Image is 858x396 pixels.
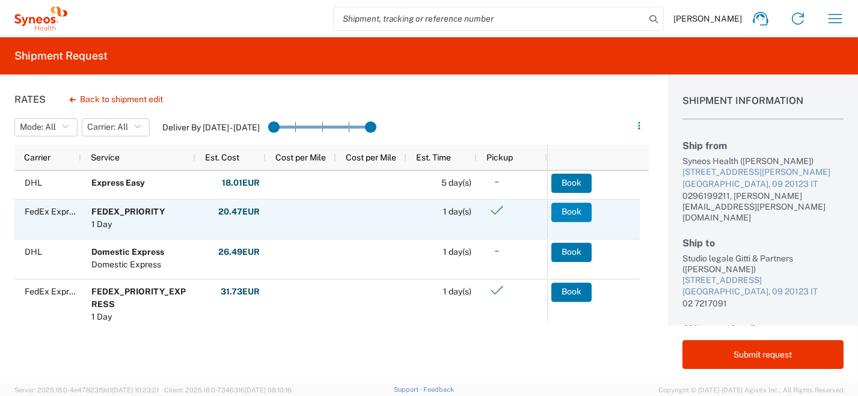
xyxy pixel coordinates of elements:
label: Deliver By [DATE] - [DATE] [162,122,260,133]
strong: 31.73 EUR [221,286,260,297]
strong: 20.47 EUR [218,206,260,218]
button: Carrier: All [82,118,150,136]
span: [DATE] 08:10:16 [245,386,292,394]
b: FEDEX_PRIORITY [91,207,165,216]
h2: Shipment Request [14,49,108,63]
a: Support [394,386,424,393]
span: Service [91,153,120,162]
span: [PERSON_NAME] [673,13,742,24]
div: Studio legale Gitti & Partners ([PERSON_NAME]) [682,253,844,275]
div: [STREET_ADDRESS][PERSON_NAME] [682,166,844,178]
button: 26.49EUR [218,242,260,261]
h2: Ship to [682,237,844,249]
b: Express Easy [91,178,145,187]
span: Mode: All [20,121,56,133]
span: 5 day(s) [441,178,471,187]
span: Cost per Mile [346,153,396,162]
span: [DATE] 10:23:21 [112,386,159,394]
span: Cost per Mile [275,153,326,162]
div: [STREET_ADDRESS] [682,275,844,287]
button: 20.47EUR [218,203,260,222]
span: Pickup [486,153,513,162]
strong: 26.49 EUR [218,246,260,258]
a: [STREET_ADDRESS][PERSON_NAME][GEOGRAPHIC_DATA], 09 20123 IT [682,166,844,190]
button: Back to shipment edit [60,89,173,110]
span: DHL [25,178,42,187]
span: Carrier [24,153,51,162]
span: 1 day(s) [443,247,471,257]
span: Est. Cost [205,153,239,162]
button: Book [551,203,592,222]
button: Book [551,174,592,193]
div: [GEOGRAPHIC_DATA], 09 20123 IT [682,286,844,298]
div: [GEOGRAPHIC_DATA], 09 20123 IT [682,178,844,190]
h2: Shipment details [682,323,844,335]
b: FEDEX_PRIORITY_EXPRESS [91,287,186,309]
span: 1 day(s) [443,287,471,296]
h1: Shipment Information [682,95,844,120]
button: Submit request [682,340,844,369]
button: Book [551,282,592,302]
a: Feedback [423,386,454,393]
span: Est. Time [416,153,451,162]
button: Book [551,242,592,261]
h1: Rates [14,94,46,105]
div: 1 Day [91,311,190,323]
a: [STREET_ADDRESS][GEOGRAPHIC_DATA], 09 20123 IT [682,275,844,298]
h2: Ship from [682,140,844,151]
span: 1 day(s) [443,207,471,216]
div: 1 Day [91,218,165,231]
span: Copyright © [DATE]-[DATE] Agistix Inc., All Rights Reserved [658,385,844,395]
button: Mode: All [14,118,78,136]
span: Carrier: All [87,121,128,133]
button: 18.01EUR [221,174,260,193]
div: Syneos Health ([PERSON_NAME]) [682,156,844,166]
b: Domestic Express [91,247,164,257]
span: FedEx Express [25,287,82,296]
div: 0296199211, [PERSON_NAME][EMAIL_ADDRESS][PERSON_NAME][DOMAIN_NAME] [682,190,844,223]
strong: 18.01 EUR [222,177,260,189]
span: Client: 2025.18.0-7346316 [164,386,292,394]
div: 02 7217091 [682,298,844,309]
span: Server: 2025.18.0-4e47823f9d1 [14,386,159,394]
button: 31.73EUR [220,282,260,302]
span: DHL [25,247,42,257]
input: Shipment, tracking or reference number [334,7,645,30]
div: Domestic Express [91,258,164,271]
span: FedEx Express [25,207,82,216]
